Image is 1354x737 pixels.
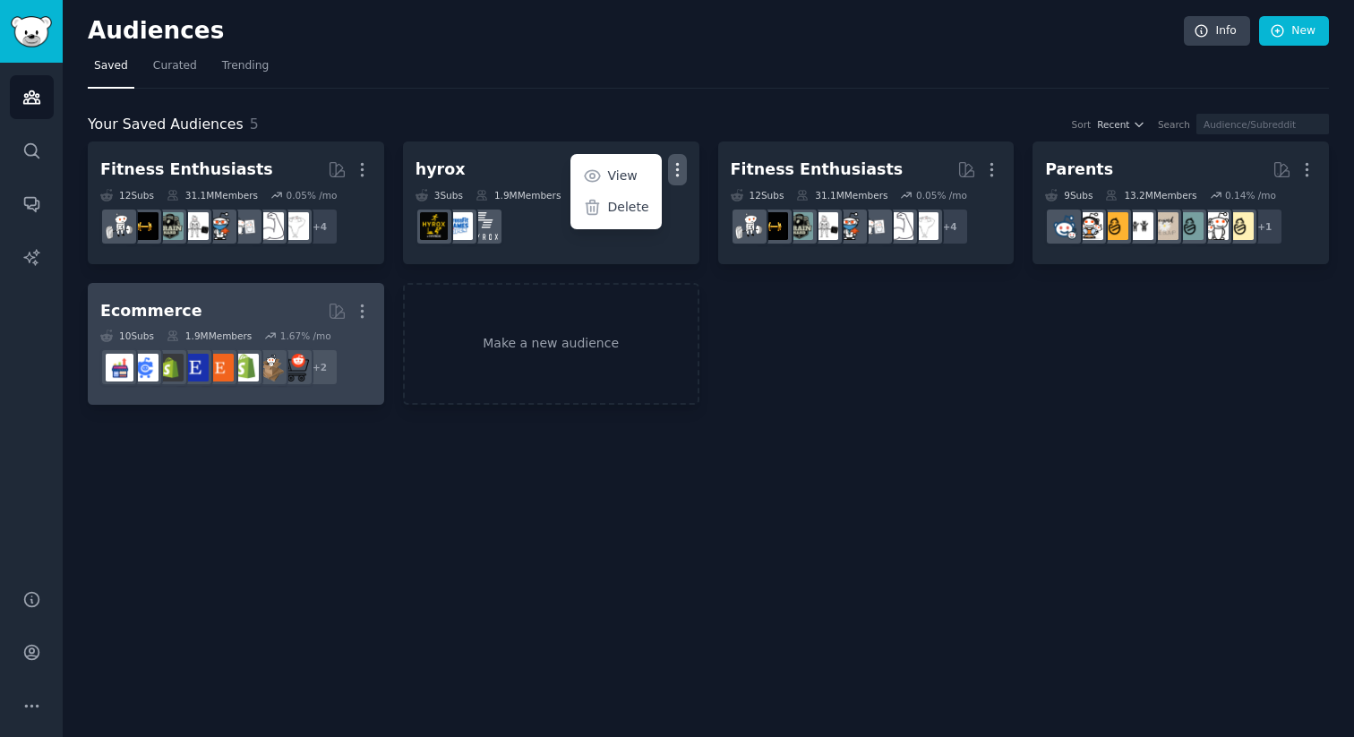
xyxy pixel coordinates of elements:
[156,212,184,240] img: GymMotivation
[231,354,259,381] img: shopify
[206,212,234,240] img: Health
[861,212,888,240] img: loseit
[88,141,384,264] a: Fitness Enthusiasts12Subs31.1MMembers0.05% /mo+4Fitnessstrength_trainingloseitHealthGYMGymMotivat...
[1196,114,1329,134] input: Audience/Subreddit
[1072,118,1092,131] div: Sort
[731,159,904,181] div: Fitness Enthusiasts
[916,189,967,201] div: 0.05 % /mo
[416,189,463,201] div: 3 Sub s
[420,212,448,240] img: hyrox
[785,212,813,240] img: GymMotivation
[106,354,133,381] img: ecommerce_growth
[88,17,1184,46] h2: Audiences
[1226,212,1254,240] img: Parenting
[1151,212,1178,240] img: beyondthebump
[1097,118,1145,131] button: Recent
[216,52,275,89] a: Trending
[1259,16,1329,47] a: New
[250,116,259,133] span: 5
[416,159,466,181] div: hyrox
[181,212,209,240] img: GYM
[11,16,52,47] img: GummySearch logo
[301,348,338,386] div: + 2
[222,58,269,74] span: Trending
[608,167,638,185] p: View
[100,189,154,201] div: 12 Sub s
[1225,189,1276,201] div: 0.14 % /mo
[100,300,202,322] div: Ecommerce
[796,189,887,201] div: 31.1M Members
[1033,141,1329,264] a: Parents9Subs13.2MMembers0.14% /mo+1ParentingdadditSingleParentsbeyondthebumptoddlersNewParentspar...
[1050,212,1078,240] img: Parents
[1246,208,1283,245] div: + 1
[231,212,259,240] img: loseit
[476,189,561,201] div: 1.9M Members
[931,208,969,245] div: + 4
[608,198,649,217] p: Delete
[156,354,184,381] img: reviewmyshopify
[403,141,699,264] a: hyroxViewDelete3Subs1.9MMembers-0.04% /moHyroxWorldcrossfithyrox
[445,212,473,240] img: crossfit
[1176,212,1204,240] img: SingleParents
[1045,189,1093,201] div: 9 Sub s
[147,52,203,89] a: Curated
[206,354,234,381] img: Etsy
[735,212,763,240] img: weightroom
[153,58,197,74] span: Curated
[911,212,938,240] img: Fitness
[131,354,159,381] img: ecommercemarketing
[280,330,331,342] div: 1.67 % /mo
[256,212,284,240] img: strength_training
[731,189,784,201] div: 12 Sub s
[301,208,338,245] div: + 4
[106,212,133,240] img: weightroom
[1045,159,1113,181] div: Parents
[88,283,384,406] a: Ecommerce10Subs1.9MMembers1.67% /mo+2ecommercedropshipshopifyEtsyEtsySellersreviewmyshopifyecomme...
[470,212,498,240] img: HyroxWorld
[1184,16,1250,47] a: Info
[1126,212,1153,240] img: toddlers
[760,212,788,240] img: workout
[1097,118,1129,131] span: Recent
[886,212,913,240] img: strength_training
[100,330,154,342] div: 10 Sub s
[88,114,244,136] span: Your Saved Audiences
[1105,189,1196,201] div: 13.2M Members
[1075,212,1103,240] img: parentsofmultiples
[281,354,309,381] img: ecommerce
[88,52,134,89] a: Saved
[100,159,273,181] div: Fitness Enthusiasts
[1201,212,1229,240] img: daddit
[573,158,658,195] a: View
[181,354,209,381] img: EtsySellers
[286,189,337,201] div: 0.05 % /mo
[94,58,128,74] span: Saved
[718,141,1015,264] a: Fitness Enthusiasts12Subs31.1MMembers0.05% /mo+4Fitnessstrength_trainingloseitHealthGYMGymMotivat...
[256,354,284,381] img: dropship
[131,212,159,240] img: workout
[836,212,863,240] img: Health
[1101,212,1128,240] img: NewParents
[1158,118,1190,131] div: Search
[810,212,838,240] img: GYM
[403,283,699,406] a: Make a new audience
[167,189,258,201] div: 31.1M Members
[167,330,252,342] div: 1.9M Members
[281,212,309,240] img: Fitness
